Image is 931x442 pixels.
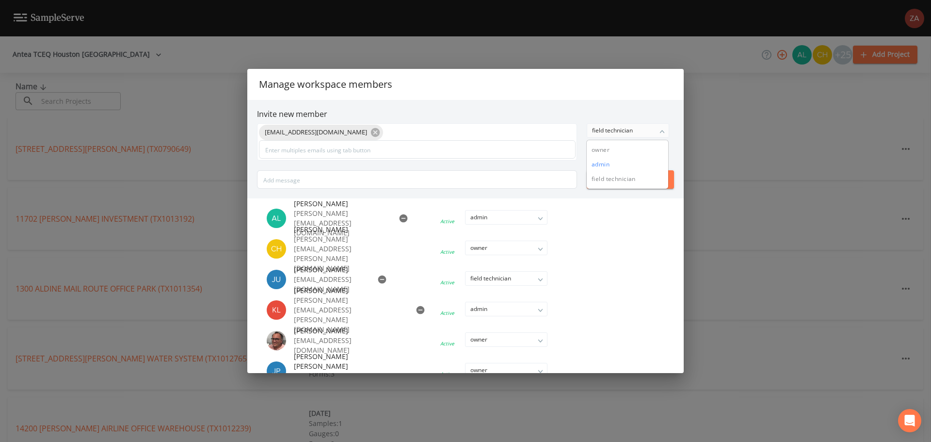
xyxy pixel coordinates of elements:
[267,270,294,289] div: Jude-Michael Tracy
[267,361,286,381] img: 41241ef155101aa6d92a04480b0d0000
[465,333,547,346] div: owner
[267,331,294,350] div: Mike Franklin
[440,248,454,255] div: Active
[294,275,366,294] p: [EMAIL_ADDRESS][DOMAIN_NAME]
[294,295,404,334] p: [PERSON_NAME][EMAIL_ADDRESS][PERSON_NAME][DOMAIN_NAME]
[247,69,684,100] h2: Manage workspace members
[294,265,366,275] span: [PERSON_NAME]
[587,124,669,137] div: field technician
[257,170,577,189] input: Add message
[267,300,294,320] div: Kler Teran
[267,300,286,320] img: 9c4450d90d3b8045b2e5fa62e4f92659
[294,326,366,336] span: [PERSON_NAME]
[267,209,294,228] div: Alaina Hahn
[259,128,373,137] span: [EMAIL_ADDRESS][DOMAIN_NAME]
[257,110,674,119] h6: Invite new member
[259,125,383,140] div: [EMAIL_ADDRESS][DOMAIN_NAME]
[294,352,366,371] span: [PERSON_NAME] [PERSON_NAME]
[294,371,366,391] p: [EMAIL_ADDRESS][DOMAIN_NAME]
[267,270,286,289] img: e300be8af800d45f31420dc47e872297
[267,331,286,350] img: e2d790fa78825a4bb76dcb6ab311d44c
[294,286,404,295] span: [PERSON_NAME]
[898,409,921,432] div: Open Intercom Messenger
[294,336,366,355] p: [EMAIL_ADDRESS][DOMAIN_NAME]
[587,143,668,157] button: owner
[587,172,668,186] button: field technician
[294,199,387,209] span: [PERSON_NAME]
[267,239,286,259] img: c74b8b8b1c7a9d34f67c5e0ca157ed15
[294,225,404,234] span: [PERSON_NAME]
[267,361,294,381] div: Joshua gere Paul
[267,239,294,259] div: Charles Medina
[587,157,668,172] button: admin
[465,241,547,255] div: owner
[465,363,547,377] div: owner
[267,209,286,228] img: 30a13df2a12044f58df5f6b7fda61338
[294,234,404,273] p: [PERSON_NAME][EMAIL_ADDRESS][PERSON_NAME][DOMAIN_NAME]
[259,140,576,159] input: Enter multiples emails using tab button
[440,340,454,347] div: Active
[294,209,387,238] p: [PERSON_NAME][EMAIL_ADDRESS][DOMAIN_NAME]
